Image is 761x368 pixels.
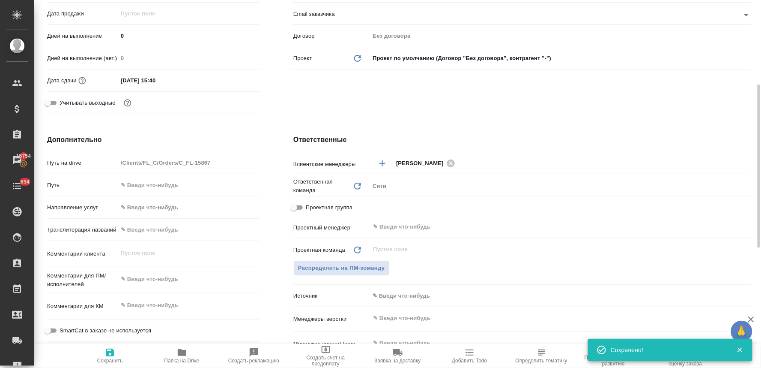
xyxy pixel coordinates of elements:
p: Путь [47,181,118,190]
input: Пустое поле [118,157,259,169]
div: ✎ Введи что-нибудь [370,289,752,303]
span: Проектная группа [306,203,352,212]
input: Пустое поле [118,52,259,64]
input: ✎ Введи что-нибудь [118,179,259,191]
p: Направление услуг [47,203,118,212]
span: Добавить Todo [452,358,487,364]
p: Проект [293,54,312,63]
span: Сохранить [97,358,123,364]
button: Open [740,9,752,21]
span: Призвать менеджера по развитию [583,355,645,367]
p: Менеджер support team [293,340,370,348]
p: Ответственная команда [293,178,352,195]
span: Создать рекламацию [228,358,279,364]
p: Дата продажи [47,9,118,18]
p: Путь на drive [47,159,118,167]
p: Проектный менеджер [293,223,370,232]
p: Проектная команда [293,246,345,254]
p: Дней на выполнение (авт.) [47,54,118,63]
div: Сохранено! [611,346,724,354]
button: Призвать менеджера по развитию [578,344,650,368]
button: Определить тематику [506,344,578,368]
p: Email заказчика [293,10,370,18]
input: ✎ Введи что-нибудь [372,313,720,323]
span: [PERSON_NAME] [396,159,449,168]
p: Источник [293,292,370,300]
div: Сити [370,179,752,193]
p: Дней на выполнение [47,32,118,40]
p: Комментарии для ПМ/исполнителей [47,271,118,289]
button: 🙏 [731,321,752,342]
span: Определить тематику [516,358,567,364]
span: Заявка на доставку [374,358,421,364]
span: 694 [15,178,35,186]
button: Заявка на доставку [362,344,434,368]
button: Создать рекламацию [218,344,290,368]
p: Клиентские менеджеры [293,160,370,169]
input: Пустое поле [118,7,193,20]
span: SmartCat в заказе не используется [60,326,151,335]
input: ✎ Введи что-нибудь [118,30,259,42]
span: Распределить на ПМ-команду [298,263,385,273]
input: Пустое поле [370,30,752,42]
input: Пустое поле [372,244,731,254]
div: [PERSON_NAME] [396,158,458,169]
h4: Дополнительно [47,135,259,145]
button: Сохранить [74,344,146,368]
h4: Ответственные [293,135,752,145]
p: Договор [293,32,370,40]
p: Транслитерация названий [47,226,118,234]
button: Open [747,226,749,228]
button: Распределить на ПМ-команду [293,261,390,276]
button: Open [747,163,749,164]
button: Закрыть [731,346,749,354]
span: Создать счет на предоплату [295,355,357,367]
button: Добавить Todo [434,344,506,368]
input: ✎ Введи что-нибудь [118,223,259,236]
div: ✎ Введи что-нибудь [373,292,741,300]
button: Если добавить услуги и заполнить их объемом, то дата рассчитается автоматически [77,75,88,86]
a: 15754 [2,150,32,171]
p: Комментарии клиента [47,250,118,258]
span: 🙏 [734,323,749,341]
div: ✎ Введи что-нибудь [121,203,249,212]
p: Комментарии для КМ [47,302,118,311]
input: ✎ Введи что-нибудь [118,74,193,87]
button: Папка на Drive [146,344,218,368]
span: 15754 [11,152,36,160]
input: ✎ Введи что-нибудь [372,222,720,232]
input: ✎ Введи что-нибудь [372,338,720,348]
span: Папка на Drive [164,358,200,364]
button: Выбери, если сб и вс нужно считать рабочими днями для выполнения заказа. [122,97,133,109]
span: Учитывать выходные [60,99,116,107]
div: Проект по умолчанию (Договор "Без договора", контрагент "-") [370,51,752,66]
p: Дата сдачи [47,76,77,85]
a: 694 [2,175,32,197]
button: Добавить менеджера [372,153,393,174]
button: Создать счет на предоплату [290,344,362,368]
div: ✎ Введи что-нибудь [118,200,259,215]
p: Менеджеры верстки [293,315,370,323]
